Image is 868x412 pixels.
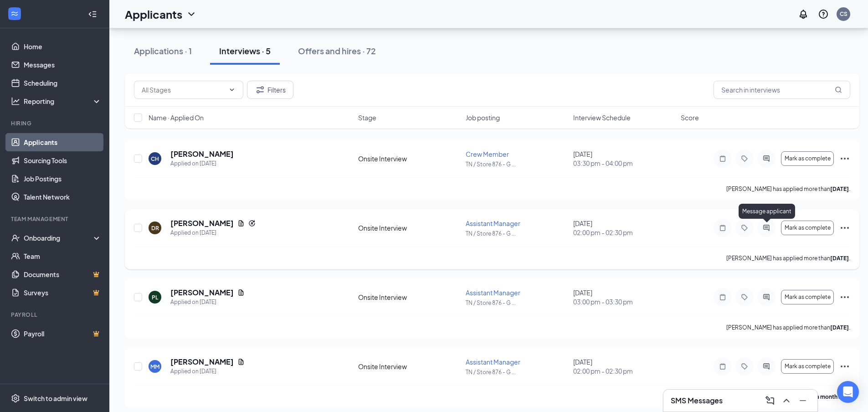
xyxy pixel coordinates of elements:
[151,224,159,232] div: DR
[466,150,509,158] span: Crew Member
[765,395,776,406] svg: ComposeMessage
[88,10,97,19] svg: Collapse
[573,357,675,376] div: [DATE]
[11,311,100,319] div: Payroll
[761,155,772,162] svg: ActiveChat
[358,223,460,232] div: Onsite Interview
[466,288,520,297] span: Assistant Manager
[739,363,750,370] svg: Tag
[717,294,728,301] svg: Note
[830,324,849,331] b: [DATE]
[835,86,842,93] svg: MagnifyingGlass
[726,185,850,193] p: [PERSON_NAME] has applied more than .
[785,363,831,370] span: Mark as complete
[466,113,500,122] span: Job posting
[573,297,675,306] span: 03:00 pm - 03:30 pm
[781,221,834,235] button: Mark as complete
[573,113,631,122] span: Interview Schedule
[779,393,794,408] button: ChevronUp
[466,160,568,168] p: TN / Store 876 - G ...
[358,293,460,302] div: Onsite Interview
[358,362,460,371] div: Onsite Interview
[837,381,859,403] div: Open Intercom Messenger
[573,159,675,168] span: 03:30 pm - 04:00 pm
[739,224,750,232] svg: Tag
[24,97,102,106] div: Reporting
[248,220,256,227] svg: Reapply
[830,185,849,192] b: [DATE]
[24,394,87,403] div: Switch to admin view
[255,84,266,95] svg: Filter
[466,299,568,307] p: TN / Store 876 - G ...
[839,361,850,372] svg: Ellipses
[228,86,236,93] svg: ChevronDown
[726,254,850,262] p: [PERSON_NAME] has applied more than .
[839,153,850,164] svg: Ellipses
[11,394,20,403] svg: Settings
[797,395,808,406] svg: Minimize
[681,113,699,122] span: Score
[219,45,271,57] div: Interviews · 5
[573,219,675,237] div: [DATE]
[785,155,831,162] span: Mark as complete
[781,151,834,166] button: Mark as complete
[781,359,834,374] button: Mark as complete
[761,294,772,301] svg: ActiveChat
[714,81,850,99] input: Search in interviews
[24,283,102,302] a: SurveysCrown
[170,218,234,228] h5: [PERSON_NAME]
[573,228,675,237] span: 02:00 pm - 02:30 pm
[125,6,182,22] h1: Applicants
[24,247,102,265] a: Team
[24,324,102,343] a: PayrollCrown
[298,45,376,57] div: Offers and hires · 72
[466,358,520,366] span: Assistant Manager
[151,155,159,163] div: CH
[237,220,245,227] svg: Document
[739,155,750,162] svg: Tag
[170,357,234,367] h5: [PERSON_NAME]
[11,97,20,106] svg: Analysis
[781,395,792,406] svg: ChevronUp
[761,224,772,232] svg: ActiveChat
[186,9,197,20] svg: ChevronDown
[152,294,158,301] div: PL
[796,393,810,408] button: Minimize
[24,133,102,151] a: Applicants
[839,292,850,303] svg: Ellipses
[717,363,728,370] svg: Note
[24,233,94,242] div: Onboarding
[781,290,834,304] button: Mark as complete
[358,113,376,122] span: Stage
[24,74,102,92] a: Scheduling
[170,149,234,159] h5: [PERSON_NAME]
[739,204,795,219] div: Message applicant
[142,85,225,95] input: All Stages
[798,9,809,20] svg: Notifications
[247,81,293,99] button: Filter Filters
[24,56,102,74] a: Messages
[573,288,675,306] div: [DATE]
[816,393,849,400] b: a month ago
[573,366,675,376] span: 02:00 pm - 02:30 pm
[134,45,192,57] div: Applications · 1
[24,151,102,170] a: Sourcing Tools
[170,298,245,307] div: Applied on [DATE]
[237,289,245,296] svg: Document
[785,294,831,300] span: Mark as complete
[726,324,850,331] p: [PERSON_NAME] has applied more than .
[11,215,100,223] div: Team Management
[170,159,234,168] div: Applied on [DATE]
[739,294,750,301] svg: Tag
[24,170,102,188] a: Job Postings
[149,113,204,122] span: Name · Applied On
[763,393,777,408] button: ComposeMessage
[11,233,20,242] svg: UserCheck
[237,358,245,366] svg: Document
[830,255,849,262] b: [DATE]
[466,230,568,237] p: TN / Store 876 - G ...
[573,149,675,168] div: [DATE]
[785,225,831,231] span: Mark as complete
[170,228,256,237] div: Applied on [DATE]
[11,119,100,127] div: Hiring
